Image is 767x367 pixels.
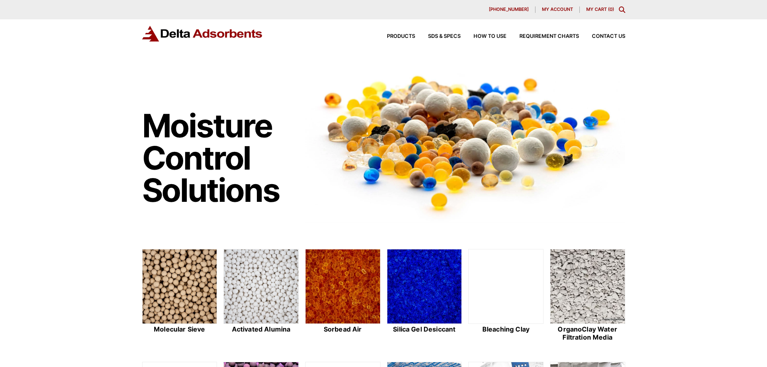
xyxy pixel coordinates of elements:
a: Bleaching Clay [468,249,544,342]
a: My account [535,6,580,13]
h2: Sorbead Air [305,326,380,333]
h2: Molecular Sieve [142,326,217,333]
a: How to Use [461,34,507,39]
div: Toggle Modal Content [619,6,625,13]
h2: Silica Gel Desiccant [387,326,462,333]
span: Products [387,34,415,39]
h2: Activated Alumina [223,326,299,333]
a: Silica Gel Desiccant [387,249,462,342]
span: How to Use [473,34,507,39]
a: SDS & SPECS [415,34,461,39]
a: OrganoClay Water Filtration Media [550,249,625,342]
img: Delta Adsorbents [142,26,263,41]
a: Activated Alumina [223,249,299,342]
a: Sorbead Air [305,249,380,342]
a: Products [374,34,415,39]
a: [PHONE_NUMBER] [482,6,535,13]
h2: OrganoClay Water Filtration Media [550,326,625,341]
span: My account [542,7,573,12]
img: Image [305,61,625,223]
a: Molecular Sieve [142,249,217,342]
span: SDS & SPECS [428,34,461,39]
a: Contact Us [579,34,625,39]
span: Contact Us [592,34,625,39]
span: Requirement Charts [519,34,579,39]
h1: Moisture Control Solutions [142,110,298,206]
a: Requirement Charts [507,34,579,39]
h2: Bleaching Clay [468,326,544,333]
a: My Cart (0) [586,6,614,12]
span: [PHONE_NUMBER] [489,7,529,12]
span: 0 [610,6,612,12]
